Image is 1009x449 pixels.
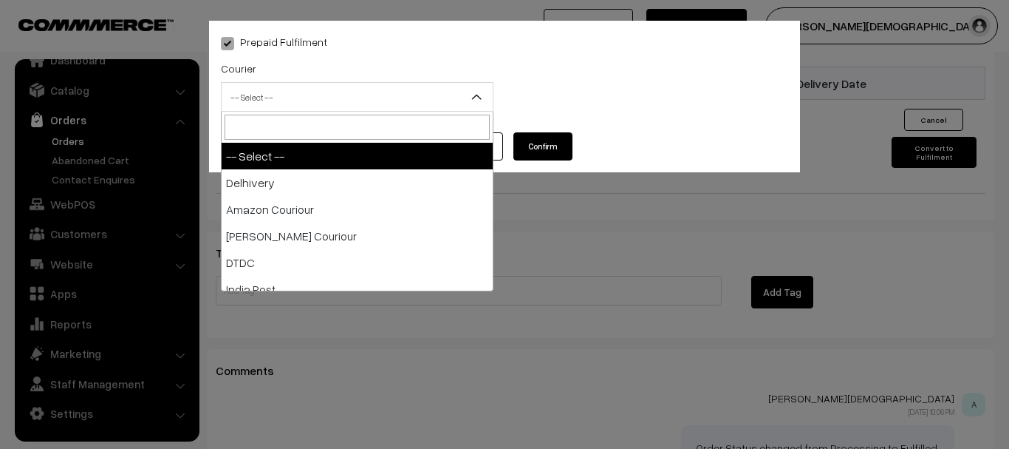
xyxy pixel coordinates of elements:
li: Amazon Couriour [222,196,493,223]
button: Confirm [513,132,572,161]
li: -- Select -- [222,143,493,169]
li: Delhivery [222,169,493,196]
li: DTDC [222,249,493,276]
span: -- Select -- [222,84,493,110]
label: Courier [221,61,256,76]
li: India Post [222,276,493,303]
li: [PERSON_NAME] Couriour [222,223,493,249]
span: -- Select -- [221,82,493,112]
label: Prepaid Fulfilment [221,34,327,50]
